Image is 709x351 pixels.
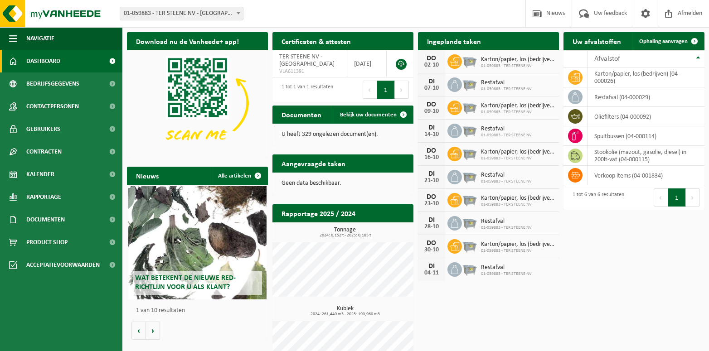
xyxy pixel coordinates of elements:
[481,87,532,92] span: 01-059883 - TER STEENE NV
[277,80,333,100] div: 1 tot 1 van 1 resultaten
[395,81,409,99] button: Next
[632,32,704,50] a: Ophaling aanvragen
[26,27,54,50] span: Navigatie
[422,270,441,276] div: 04-11
[481,110,554,115] span: 01-059883 - TER STEENE NV
[462,215,477,230] img: WB-2500-GAL-GY-01
[422,147,441,154] div: DO
[422,85,441,91] div: 07-10
[422,240,441,247] div: DO
[481,56,554,63] span: Karton/papier, los (bedrijven)
[639,38,688,44] span: Ophaling aanvragen
[481,79,532,87] span: Restafval
[422,131,441,138] div: 14-10
[462,99,477,115] img: WB-2500-GAL-GY-01
[272,204,364,222] h2: Rapportage 2025 / 2024
[588,166,704,185] td: verkoop items (04-001834)
[422,78,441,85] div: DI
[26,118,60,140] span: Gebruikers
[136,308,263,314] p: 1 van 10 resultaten
[481,271,532,277] span: 01-059883 - TER STEENE NV
[462,76,477,91] img: WB-2500-GAL-GY-01
[481,264,532,271] span: Restafval
[26,140,62,163] span: Contracten
[594,55,620,63] span: Afvalstof
[26,50,60,72] span: Dashboard
[481,63,554,69] span: 01-059883 - TER STEENE NV
[377,81,395,99] button: 1
[26,163,54,186] span: Kalender
[462,261,477,276] img: WB-2500-GAL-GY-01
[654,188,668,207] button: Previous
[422,170,441,178] div: DI
[422,62,441,68] div: 02-10
[481,125,532,133] span: Restafval
[272,106,330,123] h2: Documenten
[5,331,151,351] iframe: chat widget
[26,254,100,276] span: Acceptatievoorwaarden
[422,55,441,62] div: DO
[481,225,532,231] span: 01-059883 - TER STEENE NV
[26,186,61,208] span: Rapportage
[462,238,477,253] img: WB-2500-GAL-GY-01
[26,95,79,118] span: Contactpersonen
[272,154,354,172] h2: Aangevraagde taken
[462,192,477,207] img: WB-2500-GAL-GY-01
[340,112,397,118] span: Bekijk uw documenten
[26,72,79,95] span: Bedrijfsgegevens
[128,186,267,299] a: Wat betekent de nieuwe RED-richtlijn voor u als klant?
[277,233,413,238] span: 2024: 0,152 t - 2025: 0,185 t
[422,201,441,207] div: 23-10
[462,168,477,184] img: WB-2500-GAL-GY-01
[481,133,532,138] span: 01-059883 - TER STEENE NV
[481,248,554,254] span: 01-059883 - TER STEENE NV
[279,68,340,75] span: VLA611391
[481,195,554,202] span: Karton/papier, los (bedrijven)
[568,188,624,207] div: 1 tot 6 van 6 resultaten
[422,263,441,270] div: DI
[588,126,704,146] td: spuitbussen (04-000114)
[481,156,554,161] span: 01-059883 - TER STEENE NV
[422,108,441,115] div: 09-10
[481,218,532,225] span: Restafval
[422,101,441,108] div: DO
[135,274,236,290] span: Wat betekent de nieuwe RED-richtlijn voor u als klant?
[346,222,413,240] a: Bekijk rapportage
[422,247,441,253] div: 30-10
[422,224,441,230] div: 28-10
[127,50,268,156] img: Download de VHEPlus App
[26,231,68,254] span: Product Shop
[127,167,168,184] h2: Nieuws
[422,154,441,161] div: 16-10
[588,67,704,87] td: karton/papier, los (bedrijven) (04-000026)
[363,81,377,99] button: Previous
[146,322,160,340] button: Volgende
[686,188,700,207] button: Next
[211,167,267,185] a: Alle artikelen
[272,32,360,50] h2: Certificaten & attesten
[462,145,477,161] img: WB-2500-GAL-GY-01
[481,202,554,207] span: 01-059883 - TER STEENE NV
[563,32,630,50] h2: Uw afvalstoffen
[481,102,554,110] span: Karton/papier, los (bedrijven)
[588,107,704,126] td: oliefilters (04-000092)
[481,149,554,156] span: Karton/papier, los (bedrijven)
[481,241,554,248] span: Karton/papier, los (bedrijven)
[131,322,146,340] button: Vorige
[347,50,387,77] td: [DATE]
[333,106,413,124] a: Bekijk uw documenten
[422,193,441,201] div: DO
[668,188,686,207] button: 1
[277,227,413,238] h3: Tonnage
[462,122,477,138] img: WB-2500-GAL-GY-01
[120,7,243,20] span: 01-059883 - TER STEENE NV - OOSTENDE
[279,53,335,67] span: TER STEENE NV - [GEOGRAPHIC_DATA]
[277,312,413,317] span: 2024: 261,440 m3 - 2025: 190,960 m3
[588,146,704,166] td: stookolie (mazout, gasolie, diesel) in 200lt-vat (04-000115)
[481,179,532,184] span: 01-059883 - TER STEENE NV
[127,32,248,50] h2: Download nu de Vanheede+ app!
[588,87,704,107] td: restafval (04-000029)
[282,131,404,138] p: U heeft 329 ongelezen document(en).
[277,306,413,317] h3: Kubiek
